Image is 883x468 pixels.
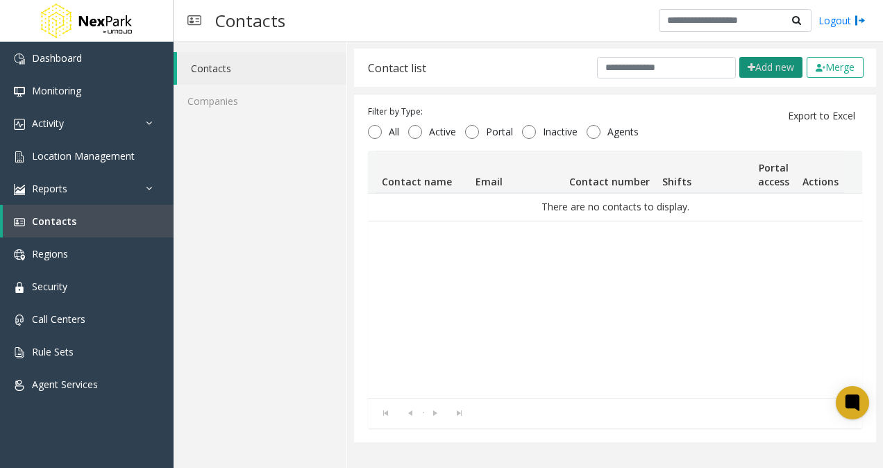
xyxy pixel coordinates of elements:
img: 'icon' [14,119,25,130]
a: Contacts [177,52,346,85]
span: Contacts [32,215,76,228]
img: 'icon' [14,282,25,293]
span: Inactive [536,125,585,139]
span: Active [422,125,463,139]
th: Contact name [376,151,470,193]
img: logout [855,13,866,28]
span: Security [32,280,67,293]
th: Shifts [657,151,750,193]
th: Portal access [750,151,796,193]
th: Email [470,151,564,193]
button: Export to Excel [780,105,864,127]
img: 'icon' [14,249,25,260]
img: 'icon' [14,86,25,97]
input: Portal [465,125,479,139]
span: Reports [32,182,67,195]
img: check [816,64,825,72]
img: 'icon' [14,184,25,195]
img: 'icon' [14,217,25,228]
span: Agent Services [32,378,98,391]
img: pageIcon [187,3,201,37]
button: Add new [739,57,802,78]
span: Dashboard [32,51,82,65]
input: Agents [587,125,600,139]
div: Filter by Type: [368,106,646,118]
img: 'icon' [14,53,25,65]
span: Agents [600,125,646,139]
h3: Contacts [208,3,292,37]
span: Rule Sets [32,345,74,358]
div: Contact list [368,59,426,77]
img: 'icon' [14,380,25,391]
img: 'icon' [14,151,25,162]
span: All [382,125,406,139]
th: Actions [797,151,843,193]
span: Activity [32,117,64,130]
input: Inactive [522,125,536,139]
div: Data table [368,151,862,397]
span: Regions [32,247,68,260]
img: 'icon' [14,315,25,326]
span: Location Management [32,149,135,162]
input: Active [408,125,422,139]
img: 'icon' [14,347,25,358]
span: Call Centers [32,312,85,326]
span: Monitoring [32,84,81,97]
th: Contact number [563,151,657,193]
input: All [368,125,382,139]
button: Merge [807,57,864,78]
a: Companies [174,85,346,117]
a: Contacts [3,205,174,237]
td: There are no contacts to display. [368,194,862,220]
a: Logout [818,13,866,28]
span: Portal [479,125,520,139]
